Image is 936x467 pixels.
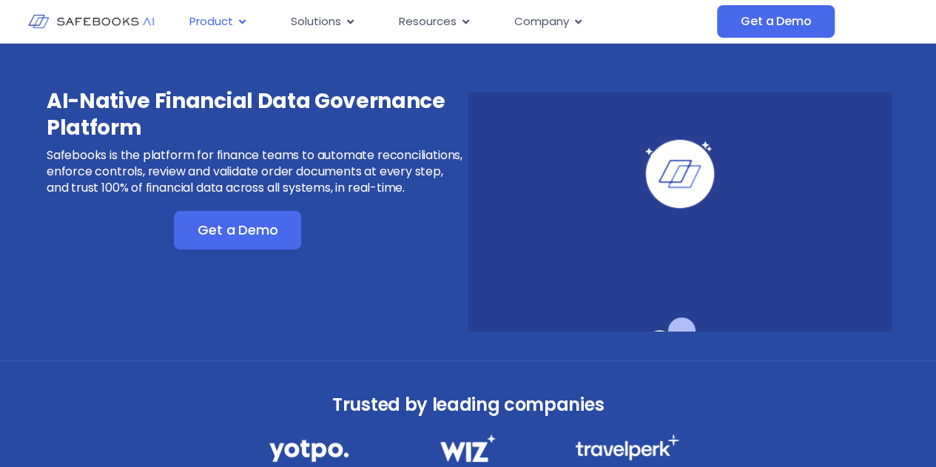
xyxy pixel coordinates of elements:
span: Resources [399,13,457,30]
span: Get a Demo [198,223,277,238]
span: Get a Demo [741,14,811,29]
h3: Trusted by leading companies [237,390,700,420]
img: Financial Data Governance 3 [575,434,679,460]
span: Product [189,13,233,30]
div: Menu Toggle [178,7,717,36]
p: Safebooks is the platform for finance teams to automate reconciliations, enforce controls, review... [47,147,466,196]
a: Get a Demo [174,211,301,249]
img: Financial Data Governance 2 [433,434,502,462]
h3: AI-Native Financial Data Governance Platform [47,88,466,141]
span: Company [514,13,569,30]
span: Solutions [291,13,341,30]
nav: Menu [178,7,717,36]
a: Get a Demo [717,5,835,38]
img: Financial Data Governance 1 [269,434,349,466]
